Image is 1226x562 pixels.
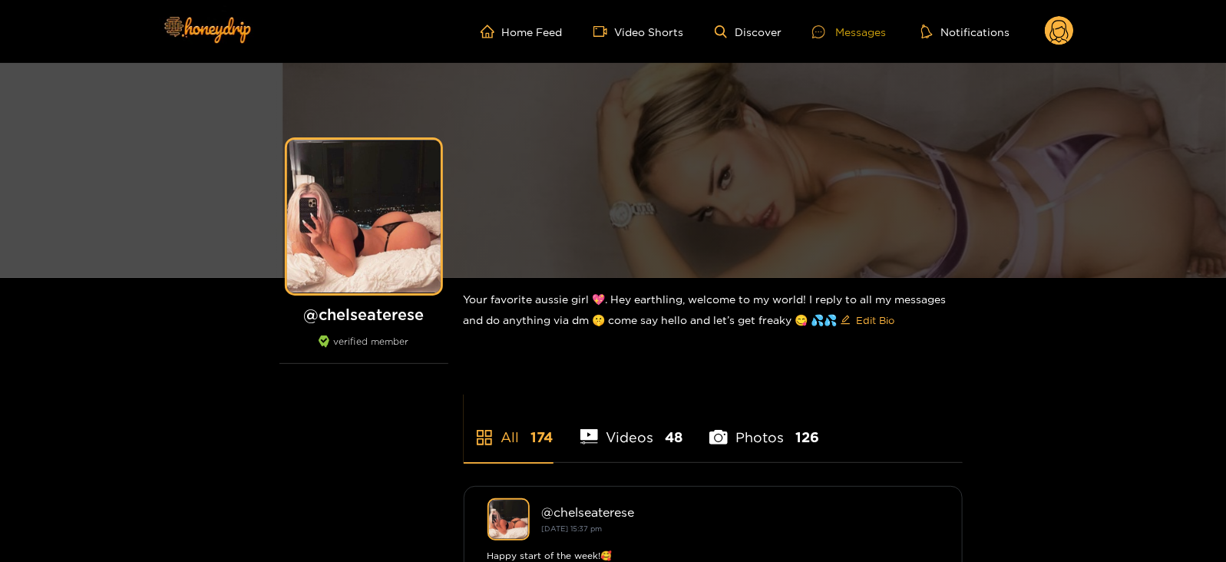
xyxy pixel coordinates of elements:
span: home [481,25,502,38]
a: Video Shorts [593,25,684,38]
span: 48 [665,428,682,447]
button: editEdit Bio [838,308,898,332]
span: 174 [531,428,554,447]
span: edit [841,315,851,326]
li: Videos [580,393,683,462]
li: Photos [709,393,819,462]
a: Discover [715,25,782,38]
a: Home Feed [481,25,563,38]
span: Edit Bio [857,312,895,328]
div: Messages [812,23,886,41]
button: Notifications [917,24,1014,39]
span: 126 [795,428,819,447]
li: All [464,393,554,462]
div: @ chelseaterese [542,505,939,519]
div: Your favorite aussie girl 💖. Hey earthling, welcome to my world! I reply to all my messages and d... [464,278,963,345]
h1: @ chelseaterese [279,305,448,324]
span: video-camera [593,25,615,38]
span: appstore [475,428,494,447]
small: [DATE] 15:37 pm [542,524,603,533]
img: chelseaterese [487,498,530,541]
div: verified member [279,336,448,364]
